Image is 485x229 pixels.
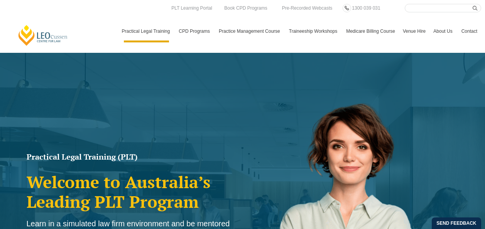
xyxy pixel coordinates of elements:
[169,4,214,12] a: PLT Learning Portal
[17,24,69,46] a: [PERSON_NAME] Centre for Law
[175,20,215,42] a: CPD Programs
[350,4,382,12] a: 1300 039 031
[285,20,342,42] a: Traineeship Workshops
[352,5,380,11] span: 1300 039 031
[280,4,335,12] a: Pre-Recorded Webcasts
[222,4,269,12] a: Book CPD Programs
[342,20,399,42] a: Medicare Billing Course
[429,20,457,42] a: About Us
[433,177,466,210] iframe: LiveChat chat widget
[215,20,285,42] a: Practice Management Course
[27,153,239,161] h1: Practical Legal Training (PLT)
[458,20,481,42] a: Contact
[118,20,175,42] a: Practical Legal Training
[399,20,429,42] a: Venue Hire
[27,172,239,211] h2: Welcome to Australia’s Leading PLT Program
